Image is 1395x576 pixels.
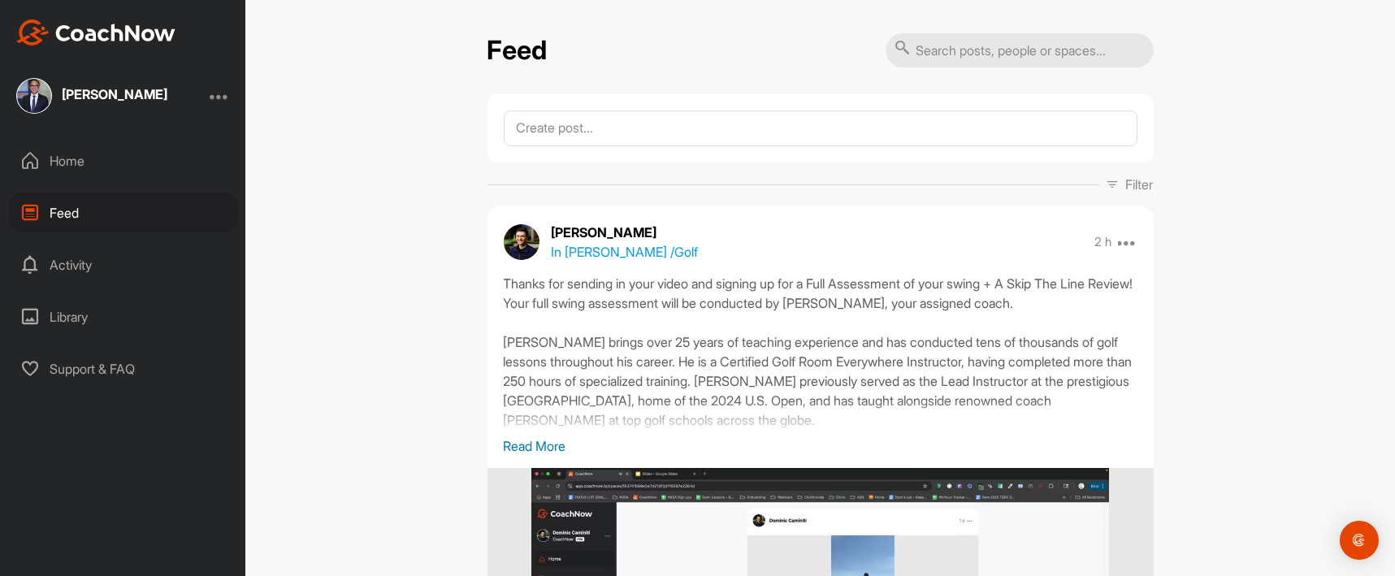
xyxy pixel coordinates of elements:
[886,33,1154,67] input: Search posts, people or spaces...
[62,88,167,101] div: [PERSON_NAME]
[1340,521,1379,560] div: Open Intercom Messenger
[9,349,238,389] div: Support & FAQ
[552,223,699,242] p: [PERSON_NAME]
[9,141,238,181] div: Home
[16,78,52,114] img: square_5c13d6eb5ff81748640769dc9ac483bb.jpg
[504,436,1137,456] p: Read More
[1126,175,1154,194] p: Filter
[504,224,539,260] img: avatar
[16,19,175,45] img: CoachNow
[552,242,699,262] p: In [PERSON_NAME] / Golf
[9,245,238,285] div: Activity
[504,274,1137,436] div: Thanks for sending in your video and signing up for a Full Assessment of your swing + A Skip The ...
[9,193,238,233] div: Feed
[1094,234,1111,250] p: 2 h
[9,297,238,337] div: Library
[487,35,548,67] h2: Feed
